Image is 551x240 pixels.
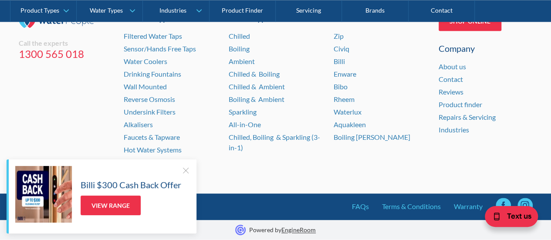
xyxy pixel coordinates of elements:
img: Billi $300 Cash Back Offer [15,166,72,223]
a: Faucets & Tapware [124,133,180,141]
iframe: podium webchat widget bubble [464,196,551,240]
a: Zip [334,32,344,40]
a: Warranty [454,201,483,212]
a: Terms & Conditions [382,201,441,212]
a: All-in-One [229,120,261,128]
a: Sparkling [229,108,257,116]
a: Undersink Filters [124,108,176,116]
a: Ambient [229,57,255,65]
a: About us [439,62,466,71]
a: Whole House [124,158,165,166]
a: Bibo [334,82,348,91]
a: Boiling & Ambient [229,95,284,103]
div: Industries [159,7,186,14]
a: View Range [81,196,141,215]
a: Enware [334,70,356,78]
div: Water Types [90,7,123,14]
a: Civiq [334,44,349,53]
a: Product finder [439,100,482,108]
a: Rheem [334,95,355,103]
a: Wall Mounted [124,82,167,91]
a: Hot Water Systems [124,145,182,154]
a: Chilled & Ambient [229,82,285,91]
a: Billi [334,57,345,65]
a: Waterlux [334,108,362,116]
a: Contact [439,75,463,83]
a: Reviews [439,88,463,96]
a: FAQs [352,201,369,212]
a: Chilled [229,32,250,40]
a: Repairs & Servicing [439,113,496,121]
div: Call the experts [19,39,113,47]
a: Industries [439,125,469,134]
a: Chilled, Boiling & Sparkling (3-in-1) [229,133,320,152]
a: Boiling [PERSON_NAME] [334,133,410,141]
a: 1300 565 018 [19,47,113,61]
a: Chilled & Boiling [229,70,280,78]
a: Reverse Osmosis [124,95,175,103]
a: EngineRoom [281,226,316,233]
p: Powered by [249,225,316,234]
a: Drinking Fountains [124,70,181,78]
div: Company [439,42,533,55]
a: Alkalisers [124,120,153,128]
a: Boiling [229,44,250,53]
div: Product Types [20,7,59,14]
a: Water Coolers [124,57,167,65]
h5: Billi $300 Cash Back Offer [81,178,181,191]
a: Filtered Water Taps [124,32,182,40]
a: Aquakleen [334,120,366,128]
a: Sensor/Hands Free Taps [124,44,196,53]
